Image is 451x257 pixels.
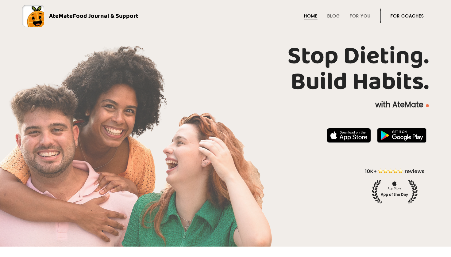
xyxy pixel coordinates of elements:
img: badge-download-google.png [377,128,426,143]
h1: Stop Dieting. Build Habits. [22,43,429,95]
a: For Coaches [391,13,424,18]
a: AteMateFood Journal & Support [22,5,429,27]
p: with AteMate [22,100,429,110]
span: Food Journal & Support [73,11,138,21]
img: home-hero-appoftheday.png [360,168,429,203]
div: AteMate [44,11,138,21]
a: Blog [327,13,340,18]
img: badge-download-apple.svg [327,128,371,143]
a: For You [350,13,371,18]
a: Home [304,13,318,18]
